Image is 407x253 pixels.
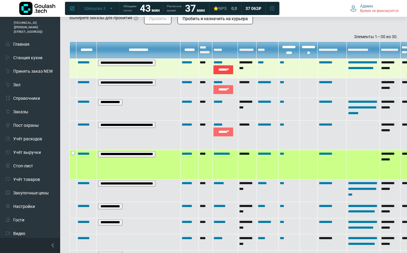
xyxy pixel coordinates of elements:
span: NPS [218,6,227,11]
span: Обещаем гостю [123,4,136,13]
img: Логотип компании Goulash.tech [19,2,55,15]
a: ⭐NPS 0,0 [210,3,241,14]
span: Расчетное время [167,4,181,13]
span: 0,0 [231,6,237,11]
button: Швецова 3 [81,4,117,13]
button: Пробить [144,13,171,24]
strong: 37 [185,3,196,14]
span: Швецова 3 [84,6,106,11]
button: Пробить и назначить на курьера [177,13,253,24]
div: Элементы 1—30 из 30. [69,34,398,40]
span: мин [152,8,160,13]
button: Админ Время не фиксируется [347,2,402,15]
span: Админ [360,3,373,9]
span: Время не фиксируется [360,9,399,14]
span: мин [197,8,205,13]
div: Выберите заказы для пробития [69,15,132,21]
a: 37 062 ₽ [242,3,265,14]
a: Обещаем гостю 43 мин Расчетное время 37 мин [120,3,208,14]
span: ₽ [258,6,261,11]
strong: 43 [140,3,151,14]
span: 37 062 [245,6,258,11]
div: ⭐ [213,6,227,11]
